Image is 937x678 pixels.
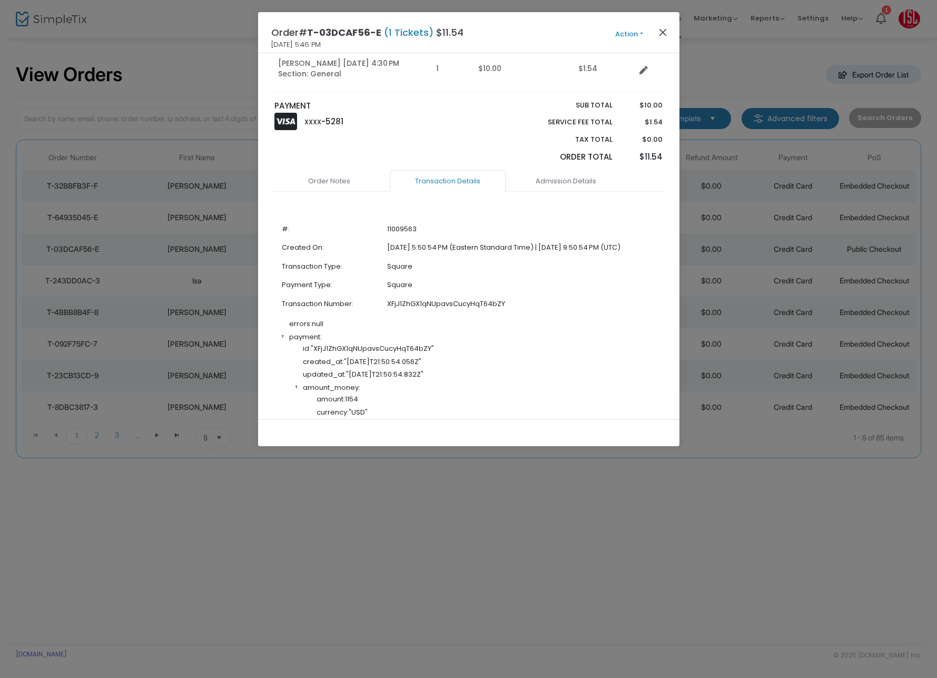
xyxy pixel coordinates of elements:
td: Transaction Number: [282,294,387,313]
p: $0.00 [623,134,663,145]
span: updated_at [303,369,344,379]
span: : [310,319,312,329]
span: XXXX [304,117,321,126]
p: $11.54 [623,151,663,163]
span: "[DATE]T21:50:54.056Z" [344,357,421,367]
td: XFjJ1ZhGX1qNUpavsCucyHqT64bZY [387,294,656,313]
span: [DATE] 5:46 PM [271,40,321,50]
span: "USD" [349,407,368,417]
span: amount_money [303,382,359,392]
td: Square [387,257,656,276]
span: null [312,319,323,329]
p: $10.00 [623,100,663,111]
p: PAYMENT [274,100,463,112]
span: : [344,369,346,379]
span: : [342,357,344,367]
span: (1 Tickets) [381,26,436,39]
p: Tax Total [524,134,613,145]
td: [DATE] 5:50:54 PM (Eastern Standard Time) | [DATE] 9:50:54 PM (UTC) [387,238,656,257]
td: $1.54 [572,45,635,93]
span: : [320,332,322,342]
span: : [347,407,349,417]
h4: Order# $11.54 [271,25,463,40]
span: created_at [303,357,342,367]
span: "XFjJ1ZhGX1qNUpavsCucyHqT64bZY" [311,343,434,353]
td: Transaction Type: [282,257,387,276]
span: T-03DCAF56-E [307,26,381,39]
a: Admission Details [508,170,624,192]
span: payment [289,332,320,342]
a: Transaction Details [390,170,506,192]
p: Sub total [524,100,613,111]
td: Created On: [282,238,387,257]
span: "[DATE]T21:50:54.832Z" [346,369,423,379]
span: currency [317,407,347,417]
button: Close [656,25,669,39]
span: id [303,343,309,353]
span: : [343,394,345,404]
p: Service Fee Total [524,117,613,127]
p: $1.54 [623,117,663,127]
span: amount [317,394,343,404]
span: 1154 [345,394,358,404]
td: Payment Type: [282,276,387,294]
td: 11009563 [387,220,656,239]
td: Square [387,276,656,294]
span: : [309,343,311,353]
td: 1 [430,45,472,93]
span: errors [289,319,310,329]
span: : [359,382,360,392]
td: [PERSON_NAME] [DATE] 4:30 PM Section: General [272,45,430,93]
a: Order Notes [271,170,387,192]
td: $10.00 [472,45,572,93]
span: -5281 [321,116,343,127]
p: Order Total [524,151,613,163]
button: Action [598,28,661,40]
td: #: [282,220,387,239]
